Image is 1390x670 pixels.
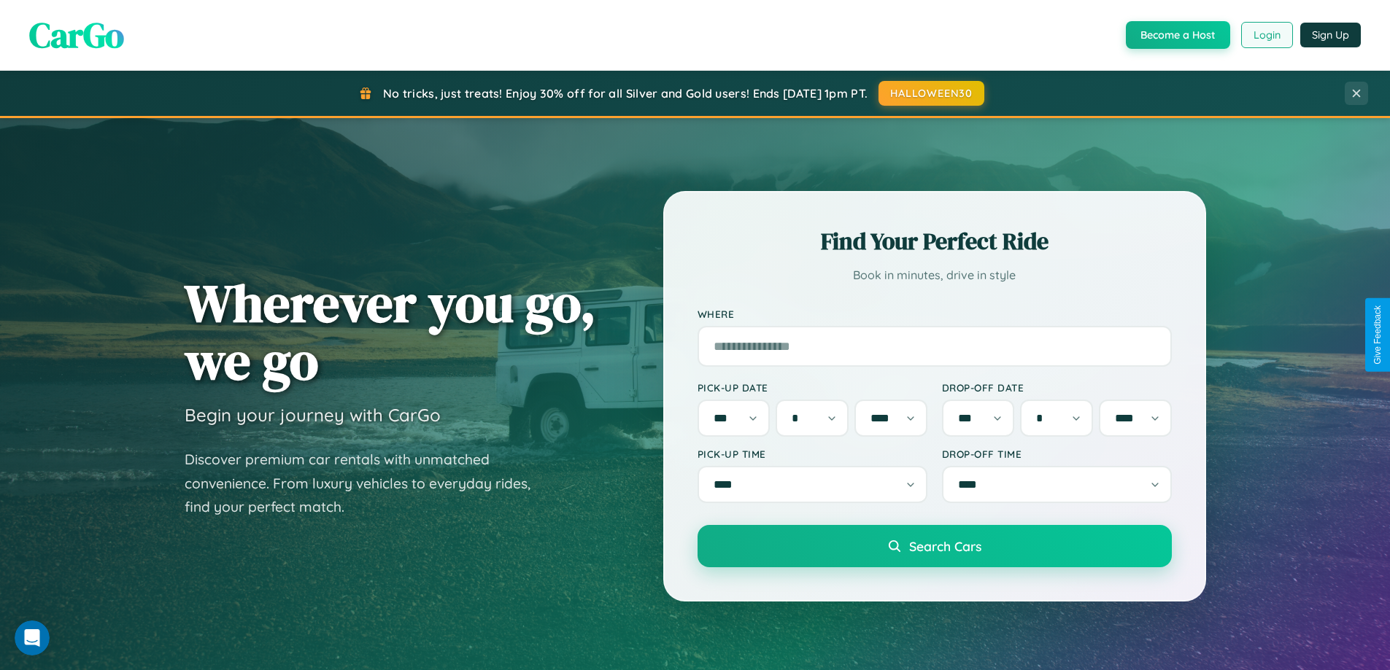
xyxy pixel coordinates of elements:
[698,525,1172,567] button: Search Cars
[185,404,441,426] h3: Begin your journey with CarGo
[1300,23,1361,47] button: Sign Up
[185,274,596,389] h1: Wherever you go, we go
[383,86,868,101] span: No tricks, just treats! Enjoy 30% off for all Silver and Gold users! Ends [DATE] 1pm PT.
[15,620,50,655] iframe: Intercom live chat
[1126,21,1230,49] button: Become a Host
[1241,22,1293,48] button: Login
[698,265,1172,286] p: Book in minutes, drive in style
[185,448,549,519] p: Discover premium car rentals with unmatched convenience. From luxury vehicles to everyday rides, ...
[909,538,981,554] span: Search Cars
[942,448,1172,460] label: Drop-off Time
[1372,305,1383,365] div: Give Feedback
[879,81,984,106] button: HALLOWEEN30
[698,308,1172,320] label: Where
[698,448,927,460] label: Pick-up Time
[942,381,1172,394] label: Drop-off Date
[698,381,927,394] label: Pick-up Date
[29,11,124,59] span: CarGo
[698,225,1172,257] h2: Find Your Perfect Ride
